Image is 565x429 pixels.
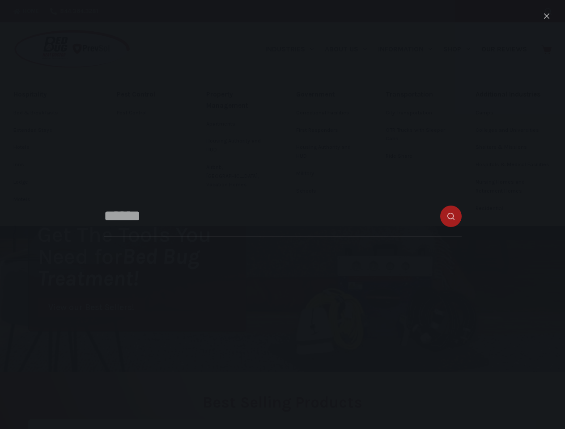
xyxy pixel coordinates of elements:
[476,139,552,156] a: Shelters & Missions
[296,139,359,165] a: Housing Authority and HUD
[7,4,34,30] button: Open LiveChat chat widget
[386,122,448,148] a: OTR Trucks with Sleeper Cabs
[476,156,552,173] a: Hospitals & Medical Facilities
[319,22,372,76] a: About Us
[545,8,552,15] button: Search
[13,191,89,208] a: Motels
[13,174,89,191] a: Lodge
[206,85,269,115] a: Property Management
[386,105,448,122] a: City Transportation
[13,156,89,173] a: Inns
[386,85,448,104] a: Transportation
[259,22,532,76] nav: Primary
[13,139,89,156] a: Hotels
[206,159,269,193] a: Airbnb, [GEOGRAPHIC_DATA], Vacation Homes
[38,223,246,289] h1: Get The Tools You Need for
[296,105,359,122] a: Correctional Facilities
[28,395,537,410] h2: Best Selling Products
[259,22,319,76] a: Industries
[476,105,552,122] a: Camps
[296,165,359,182] a: Military
[13,105,89,122] a: Bed & Breakfasts
[476,22,532,76] a: Our Reviews
[48,303,134,312] span: View our Best Sellers!
[13,85,89,104] a: Hospitality
[38,244,200,291] i: Bed Bug Treatment!
[476,122,552,139] a: Colleges and Universities
[386,148,448,165] a: Ride Share
[13,122,89,139] a: Extended Stays
[476,200,552,217] a: Residential
[117,105,179,122] a: Pest Control
[38,298,145,317] a: View our Best Sellers!
[438,22,476,76] a: Shop
[296,183,359,200] a: Schools
[117,85,179,104] a: Pest Control
[13,29,131,69] img: Prevsol/Bed Bug Heat Doctor
[206,116,269,133] a: Apartments
[296,85,359,104] a: Government
[296,122,359,139] a: First Responders
[206,133,269,159] a: Housing Authority and HUD
[373,22,438,76] a: Information
[476,85,552,104] a: Additional Industries
[476,174,552,200] a: Nursing Homes and Retirement Homes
